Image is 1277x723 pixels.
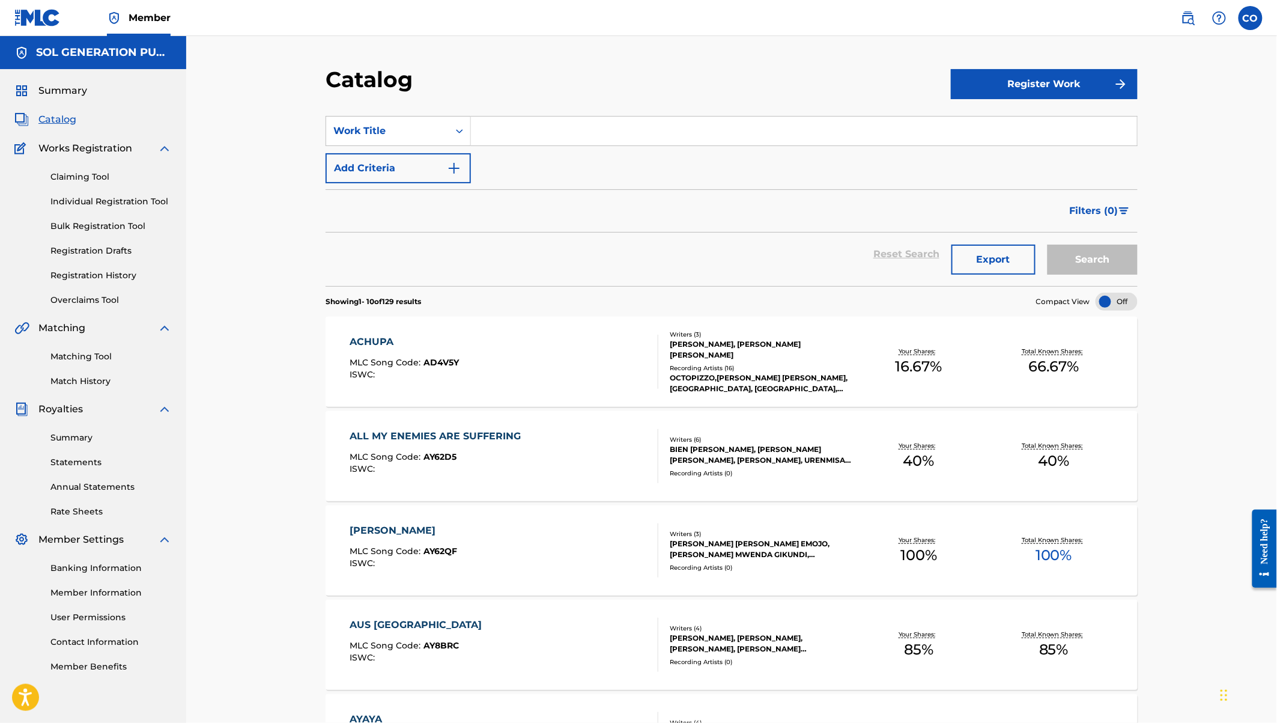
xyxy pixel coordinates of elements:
[350,546,424,557] span: MLC Song Code :
[14,84,87,98] a: SummarySummary
[326,317,1138,407] a: ACHUPAMLC Song Code:AD4V5YISWC:Writers (3)[PERSON_NAME], [PERSON_NAME] [PERSON_NAME]Recording Art...
[50,269,172,282] a: Registration History
[903,450,935,472] span: 40 %
[326,411,1138,501] a: ALL MY ENEMIES ARE SUFFERINGMLC Song Code:AY62D5ISWC:Writers (6)BIEN [PERSON_NAME], [PERSON_NAME]...
[1212,11,1227,25] img: help
[670,373,851,394] div: OCTOPIZZO,[PERSON_NAME] [PERSON_NAME], [GEOGRAPHIC_DATA], [GEOGRAPHIC_DATA], [GEOGRAPHIC_DATA], [...
[424,640,460,651] span: AY8BRC
[157,321,172,335] img: expand
[1022,630,1086,639] p: Total Known Shares:
[50,611,172,624] a: User Permissions
[424,546,458,557] span: AY62QF
[350,640,424,651] span: MLC Song Code :
[670,538,851,560] div: [PERSON_NAME] [PERSON_NAME] EMOJO, [PERSON_NAME] MWENDA GIKUNDI, [PERSON_NAME]
[1022,535,1086,545] p: Total Known Shares:
[900,545,937,566] span: 100 %
[350,369,378,380] span: ISWC :
[14,321,29,335] img: Matching
[326,116,1138,286] form: Search Form
[1114,77,1128,91] img: f7272a7cc735f4ea7f67.svg
[14,46,29,60] img: Accounts
[1070,204,1118,218] span: Filters ( 0 )
[50,350,172,363] a: Matching Tool
[157,402,172,416] img: expand
[50,636,172,648] a: Contact Information
[350,652,378,663] span: ISWC :
[670,339,851,361] div: [PERSON_NAME], [PERSON_NAME] [PERSON_NAME]
[38,112,76,127] span: Catalog
[50,294,172,307] a: Overclaims Tool
[50,505,172,518] a: Rate Sheets
[14,112,76,127] a: CatalogCatalog
[50,220,172,233] a: Bulk Registration Tool
[350,523,458,538] div: [PERSON_NAME]
[350,618,488,632] div: AUS [GEOGRAPHIC_DATA]
[447,161,461,175] img: 9d2ae6d4665cec9f34b9.svg
[129,11,171,25] span: Member
[350,463,378,474] span: ISWC :
[50,562,172,575] a: Banking Information
[50,587,172,599] a: Member Information
[1029,356,1079,377] span: 66.67 %
[50,195,172,208] a: Individual Registration Tool
[670,330,851,339] div: Writers ( 3 )
[50,171,172,183] a: Claiming Tool
[38,321,85,335] span: Matching
[350,558,378,569] span: ISWC :
[38,532,124,547] span: Member Settings
[1022,441,1086,450] p: Total Known Shares:
[1217,665,1277,723] iframe: Chat Widget
[1063,196,1138,226] button: Filters (0)
[326,153,471,183] button: Add Criteria
[14,84,29,98] img: Summary
[1036,296,1090,307] span: Compact View
[670,444,851,466] div: BIEN [PERSON_NAME], [PERSON_NAME] [PERSON_NAME], [PERSON_NAME], URENMISAN [PERSON_NAME], [PERSON_...
[670,529,851,538] div: Writers ( 3 )
[107,11,121,25] img: Top Rightsholder
[951,245,1036,275] button: Export
[14,532,29,547] img: Member Settings
[670,563,851,572] div: Recording Artists ( 0 )
[14,9,61,26] img: MLC Logo
[50,660,172,673] a: Member Benefits
[326,600,1138,690] a: AUS [GEOGRAPHIC_DATA]MLC Song Code:AY8BRCISWC:Writers (4)[PERSON_NAME], [PERSON_NAME], [PERSON_NA...
[350,357,424,368] span: MLC Song Code :
[14,402,29,416] img: Royalties
[326,505,1138,596] a: [PERSON_NAME]MLC Song Code:AY62QFISWC:Writers (3)[PERSON_NAME] [PERSON_NAME] EMOJO, [PERSON_NAME]...
[1022,347,1086,356] p: Total Known Shares:
[1243,501,1277,597] iframe: Resource Center
[1119,207,1129,215] img: filter
[1239,6,1263,30] div: User Menu
[899,441,939,450] p: Your Shares:
[670,469,851,478] div: Recording Artists ( 0 )
[350,335,460,349] div: ACHUPA
[1039,639,1069,660] span: 85 %
[350,451,424,462] span: MLC Song Code :
[899,347,939,356] p: Your Shares:
[670,435,851,444] div: Writers ( 6 )
[14,112,29,127] img: Catalog
[50,432,172,444] a: Summary
[424,357,460,368] span: AD4V5Y
[50,481,172,493] a: Annual Statements
[896,356,942,377] span: 16.67 %
[951,69,1138,99] button: Register Work
[36,46,172,59] h5: SOL GENERATION PUBLISHING LIMITED
[670,633,851,654] div: [PERSON_NAME], [PERSON_NAME], [PERSON_NAME], [PERSON_NAME] [PERSON_NAME]
[670,624,851,633] div: Writers ( 4 )
[157,532,172,547] img: expand
[1221,677,1228,713] div: Drag
[14,141,30,156] img: Works Registration
[1176,6,1200,30] a: Public Search
[899,630,939,639] p: Your Shares:
[38,141,132,156] span: Works Registration
[50,245,172,257] a: Registration Drafts
[1036,545,1072,566] span: 100 %
[424,451,457,462] span: AY62D5
[1207,6,1231,30] div: Help
[899,535,939,545] p: Your Shares:
[350,429,527,444] div: ALL MY ENEMIES ARE SUFFERING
